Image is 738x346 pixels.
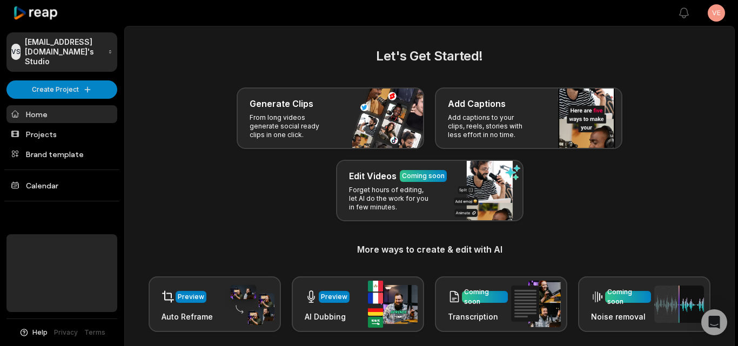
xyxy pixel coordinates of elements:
h3: Transcription [448,311,508,322]
div: VS [11,44,21,60]
h3: Add Captions [448,97,506,110]
h3: Auto Reframe [162,311,213,322]
div: Coming soon [464,287,506,307]
p: [EMAIL_ADDRESS][DOMAIN_NAME]'s Studio [25,37,104,67]
a: Home [6,105,117,123]
img: noise_removal.png [654,286,704,323]
p: Forget hours of editing, let AI do the work for you in few minutes. [349,186,433,212]
a: Projects [6,125,117,143]
img: ai_dubbing.png [368,281,418,328]
img: auto_reframe.png [225,283,274,325]
div: Open Intercom Messenger [701,309,727,335]
h2: Let's Get Started! [138,46,721,66]
button: Create Project [6,80,117,99]
button: Help [19,328,48,337]
h3: AI Dubbing [305,311,350,322]
div: Preview [178,292,204,302]
h3: Noise removal [591,311,651,322]
div: Coming soon [402,171,445,181]
h3: Generate Clips [250,97,313,110]
a: Calendar [6,177,117,194]
a: Terms [84,328,105,337]
p: Add captions to your clips, reels, stories with less effort in no time. [448,113,532,139]
span: Help [32,328,48,337]
div: Preview [321,292,347,302]
a: Privacy [54,328,78,337]
h3: More ways to create & edit with AI [138,243,721,256]
a: Brand template [6,145,117,163]
p: From long videos generate social ready clips in one click. [250,113,333,139]
div: Coming soon [607,287,649,307]
img: transcription.png [511,281,561,327]
h3: Edit Videos [349,169,397,182]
